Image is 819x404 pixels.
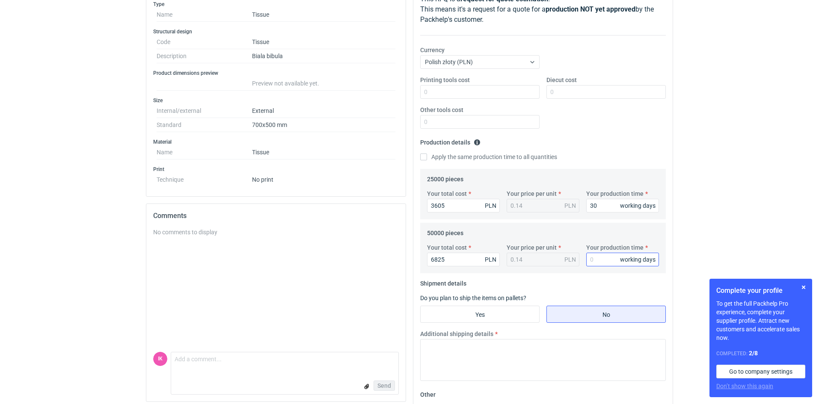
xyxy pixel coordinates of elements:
[420,306,540,323] label: Yes
[252,145,395,159] dd: Tissue
[252,173,395,183] dd: No print
[157,118,252,132] dt: Standard
[427,189,467,198] label: Your total cost
[377,383,391,389] span: Send
[153,28,399,35] h3: Structural design
[153,211,399,221] h2: Comments
[157,8,252,22] dt: Name
[374,380,395,391] button: Send
[427,199,500,212] input: 0
[157,49,252,63] dt: Description
[252,80,319,87] span: Preview not available yet.
[420,295,526,301] label: Do you plan to ship the items on pallets?
[620,255,656,264] div: working days
[157,173,252,183] dt: Technique
[420,115,540,129] input: 0
[420,76,470,84] label: Printing tools cost
[420,136,481,146] legend: Production details
[420,277,466,287] legend: Shipment details
[420,46,445,54] label: Currency
[153,166,399,173] h3: Print
[716,286,805,296] h1: Complete your profile
[427,253,500,266] input: 0
[157,104,252,118] dt: Internal/external
[507,243,557,252] label: Your price per unit
[157,35,252,49] dt: Code
[507,189,557,198] label: Your price per unit
[153,1,399,8] h3: Type
[749,350,758,357] strong: 2 / 8
[716,299,805,342] p: To get the full Packhelp Pro experience, complete your supplier profile. Attract new customers an...
[546,76,577,84] label: Diecut cost
[586,243,644,252] label: Your production time
[485,201,496,210] div: PLN
[586,189,644,198] label: Your production time
[153,228,399,236] div: No comments to display
[252,8,395,22] dd: Tissue
[546,85,666,99] input: 0
[427,226,463,236] legend: 50000 pieces
[157,145,252,159] dt: Name
[564,201,576,210] div: PLN
[153,139,399,145] h3: Material
[620,201,656,210] div: working days
[153,97,399,104] h3: Size
[798,282,809,292] button: Skip for now
[586,199,659,212] input: 0
[420,85,540,99] input: 0
[586,253,659,266] input: 0
[485,255,496,264] div: PLN
[427,172,463,183] legend: 25000 pieces
[716,349,805,358] div: Completed:
[252,118,395,132] dd: 700x500 mm
[716,365,805,378] a: Go to company settings
[546,5,635,13] strong: production NOT yet approved
[420,106,463,114] label: Other tools cost
[153,352,167,366] figcaption: IK
[420,388,436,398] legend: Other
[420,153,557,161] label: Apply the same production time to all quantities
[427,243,467,252] label: Your total cost
[425,59,473,65] span: Polish złoty (PLN)
[252,104,395,118] dd: External
[564,255,576,264] div: PLN
[153,70,399,77] h3: Product dimensions preview
[546,306,666,323] label: No
[252,49,395,63] dd: Biala bibula
[716,382,773,390] button: Don’t show this again
[420,330,493,338] label: Additional shipping details
[153,352,167,366] div: Izabela Kurasiewicz
[252,35,395,49] dd: Tissue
